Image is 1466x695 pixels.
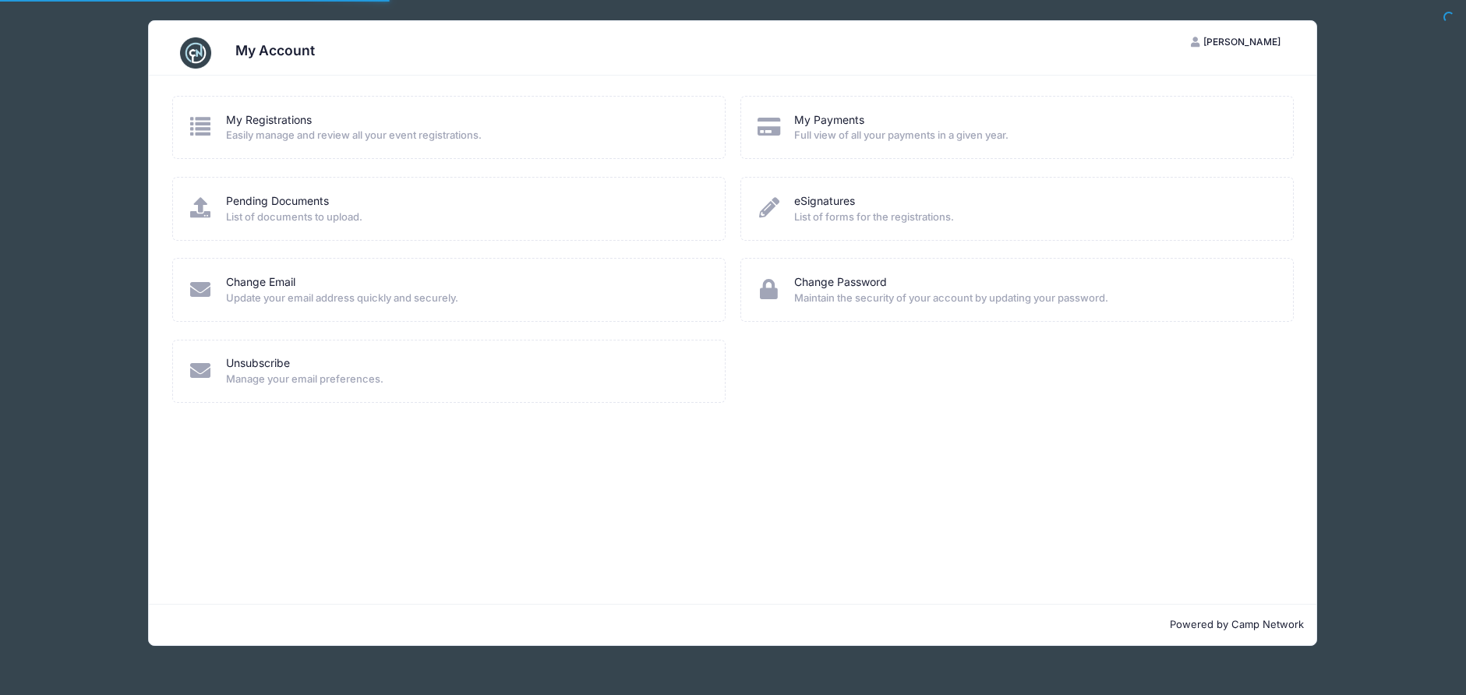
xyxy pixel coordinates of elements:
span: Easily manage and review all your event registrations. [226,128,705,143]
img: CampNetwork [180,37,211,69]
a: Unsubscribe [226,355,290,372]
a: My Payments [794,112,864,129]
h3: My Account [235,42,315,58]
a: Change Password [794,274,887,291]
span: Manage your email preferences. [226,372,705,387]
a: eSignatures [794,193,855,210]
span: Maintain the security of your account by updating your password. [794,291,1273,306]
span: [PERSON_NAME] [1203,36,1281,48]
a: My Registrations [226,112,312,129]
span: Update your email address quickly and securely. [226,291,705,306]
a: Pending Documents [226,193,329,210]
a: Change Email [226,274,295,291]
p: Powered by Camp Network [162,617,1305,633]
span: List of documents to upload. [226,210,705,225]
span: List of forms for the registrations. [794,210,1273,225]
button: [PERSON_NAME] [1177,29,1294,55]
span: Full view of all your payments in a given year. [794,128,1273,143]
